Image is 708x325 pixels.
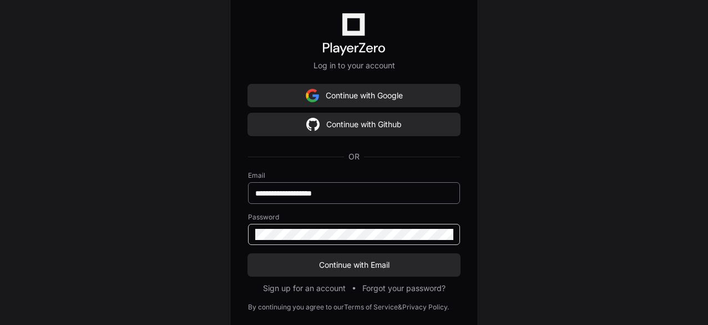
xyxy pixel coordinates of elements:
img: Sign in with google [306,113,320,136]
a: Terms of Service [344,303,398,312]
button: Continue with Email [248,254,460,276]
span: OR [344,151,364,162]
button: Sign up for an account [263,283,346,294]
button: Continue with Github [248,113,460,136]
button: Forgot your password? [362,283,446,294]
label: Email [248,171,460,180]
button: Continue with Google [248,84,460,107]
label: Password [248,213,460,222]
a: Privacy Policy. [402,303,449,312]
div: & [398,303,402,312]
span: Continue with Email [248,259,460,271]
p: Log in to your account [248,60,460,71]
div: By continuing you agree to our [248,303,344,312]
img: Sign in with google [306,84,319,107]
